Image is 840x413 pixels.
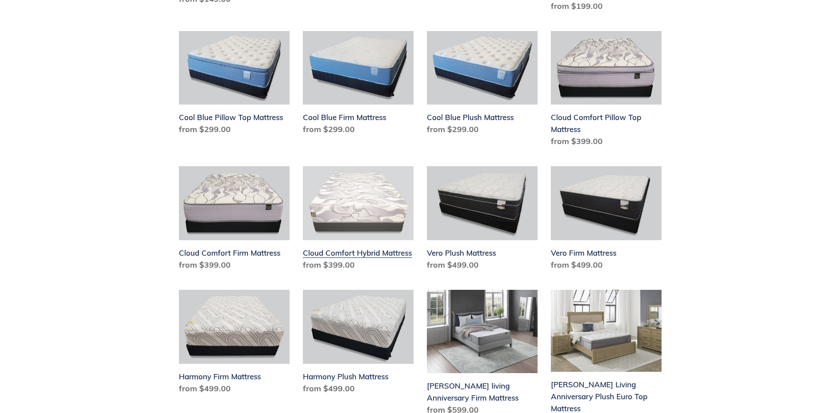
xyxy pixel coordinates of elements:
a: Cloud Comfort Hybrid Mattress [303,166,414,274]
a: Cool Blue Pillow Top Mattress [179,31,290,139]
a: Vero Firm Mattress [551,166,662,274]
a: Cloud Comfort Pillow Top Mattress [551,31,662,151]
a: Cloud Comfort Firm Mattress [179,166,290,274]
a: Harmony Firm Mattress [179,290,290,398]
a: Harmony Plush Mattress [303,290,414,398]
a: Cool Blue Firm Mattress [303,31,414,139]
a: Cool Blue Plush Mattress [427,31,538,139]
a: Vero Plush Mattress [427,166,538,274]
